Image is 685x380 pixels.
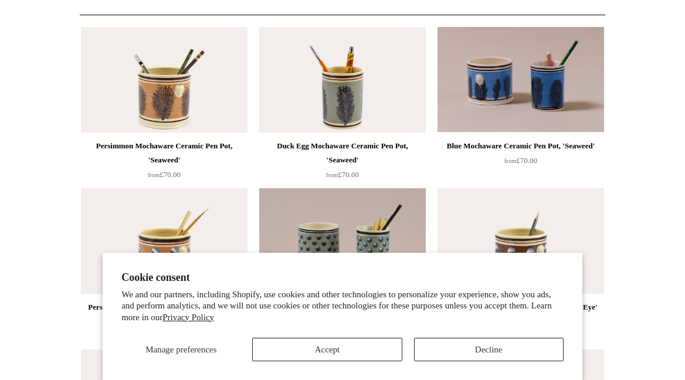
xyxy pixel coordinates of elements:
button: Decline [414,338,564,361]
a: Persimmon Mochaware Ceramic Pen Pot, 'Cat Eye' from£70.00 [81,300,247,348]
span: from [326,172,338,178]
span: from [148,172,160,178]
span: £70.00 [504,156,537,165]
div: Persimmon Mochaware Ceramic Pen Pot, 'Cat Eye' [84,300,245,328]
button: Manage preferences [121,338,240,361]
a: Duck Egg Mochaware Ceramic Pen Pot, 'Seaweed' from£70.00 [259,139,426,187]
div: Blue Mochaware Ceramic Pen Pot, 'Seaweed' [440,139,601,153]
h2: Cookie consent [121,272,564,284]
a: Duck Egg Mochaware Ceramic Pen Pot, 'Seaweed' Duck Egg Mochaware Ceramic Pen Pot, 'Seaweed' [259,27,426,133]
span: Manage preferences [145,345,216,354]
img: Brown Mochaware Ceramic Pen Pot, 'Cat Eye' [438,188,604,294]
a: Persimmon Mochaware Ceramic Pen Pot, 'Cat Eye' Persimmon Mochaware Ceramic Pen Pot, 'Cat Eye' [81,188,247,294]
img: Persimmon Mochaware Ceramic Pen Pot, 'Cat Eye' [81,188,247,294]
span: £70.00 [326,170,359,179]
a: Persimmon Mochaware Ceramic Pen Pot, 'Seaweed' from£70.00 [81,139,247,187]
p: We and our partners, including Shopify, use cookies and other technologies to personalize your ex... [121,289,564,324]
img: Duck Egg Mochaware Ceramic Pen Pot, 'Seaweed' [259,27,426,133]
a: Blue Mochaware Ceramic Pen Pot, 'Seaweed' from£70.00 [438,139,604,187]
span: from [504,158,516,164]
a: Persimmon Mochaware Ceramic Pen Pot, 'Seaweed' Persimmon Mochaware Ceramic Pen Pot, 'Seaweed' [81,27,247,133]
button: Accept [252,338,402,361]
div: Duck Egg Mochaware Ceramic Pen Pot, 'Seaweed' [262,139,423,167]
a: Duck Egg Mochaware Ceramic Pen Pot, 'Cat Eye' Duck Egg Mochaware Ceramic Pen Pot, 'Cat Eye' Tempo... [259,188,426,294]
a: Blue Mochaware Ceramic Pen Pot, 'Seaweed' Blue Mochaware Ceramic Pen Pot, 'Seaweed' [438,27,604,133]
img: Blue Mochaware Ceramic Pen Pot, 'Seaweed' [438,27,604,133]
div: Persimmon Mochaware Ceramic Pen Pot, 'Seaweed' [84,139,245,167]
a: Brown Mochaware Ceramic Pen Pot, 'Cat Eye' Brown Mochaware Ceramic Pen Pot, 'Cat Eye' [438,188,604,294]
span: £70.00 [148,170,181,179]
a: Privacy Policy [162,313,214,322]
img: Duck Egg Mochaware Ceramic Pen Pot, 'Cat Eye' [259,188,426,294]
img: Persimmon Mochaware Ceramic Pen Pot, 'Seaweed' [81,27,247,133]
